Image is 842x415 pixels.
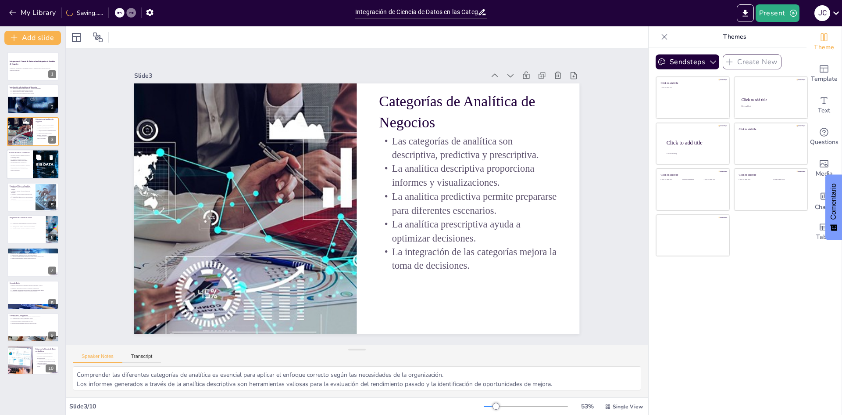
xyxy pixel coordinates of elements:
[383,137,563,183] p: Las categorías de analítica son descriptiva, predictiva y prescriptiva.
[10,289,56,291] p: La ciencia de datos impacta positivamente en la experiencia del cliente.
[374,220,554,266] p: La analítica prescriptiva ayuda a optimizar decisiones.
[756,4,799,22] button: Present
[830,184,837,220] font: Comentario
[36,133,56,136] p: La analítica prescriptiva ayuda a optimizar decisiones.
[671,26,798,47] p: Themes
[36,118,56,123] p: Categorías de Analítica de Negocios
[73,366,641,390] textarea: Comprender las diferentes categorías de analítica es esencial para aplicar el enfoque correcto se...
[36,359,56,361] p: La colaboración entre equipos es clave.
[10,285,56,286] p: Empresas han mejorado su eficiencia operativa con ciencia de datos.
[10,196,33,199] p: La combinación [PERSON_NAME] enriquece el análisis.
[10,223,43,224] p: La combinación de herramientas y técnicas es esencial.
[36,347,56,352] p: Futuro de la Ciencia de Datos en Analítica
[73,354,122,363] button: Speaker Notes
[10,291,56,292] p: Casos de éxito demuestran el valor de la ciencia de datos.
[36,364,56,367] p: La adopción de nuevas tecnologías es crucial.
[49,169,57,177] div: 4
[7,84,59,113] div: 2
[815,202,833,212] span: Charts
[10,253,56,255] p: Python y R son lenguajes populares en ciencia de datos.
[737,4,754,22] button: Export to PowerPoint
[10,90,56,92] p: La analítica predictiva prevé resultados futuros.
[661,179,681,181] div: Click to add text
[806,216,842,248] div: Add a table
[46,152,57,163] button: Delete Slide
[704,179,724,181] div: Click to add text
[7,117,59,146] div: 3
[10,221,43,223] p: La integración de ciencia de datos mejora la precisión del análisis.
[10,254,56,256] p: Las plataformas de análisis ofrecen interfaces intuitivas.
[10,227,43,229] p: La identificación de patrones y tendencias es crucial.
[806,184,842,216] div: Add charts and graphs
[69,402,484,411] div: Slide 3 / 10
[36,123,56,126] p: Las categorías de analítica son descriptiva, predictiva y prescriptiva.
[656,54,719,69] button: Sendsteps
[739,179,767,181] div: Click to add text
[93,32,103,43] span: Position
[811,74,838,84] span: Template
[10,190,33,193] p: Las fuentes internas ofrecen información detallada.
[9,168,30,171] p: La interpretación de datos impulsa la toma de decisiones.
[806,90,842,121] div: Add text boxes
[10,187,33,190] p: Las fuentes de datos pueden ser internas o externas.
[661,82,724,85] div: Click to add title
[10,256,56,258] p: La elección de la herramienta depende de las necesidades del proyecto.
[48,267,56,274] div: 7
[814,43,834,52] span: Theme
[10,87,56,89] p: La analítica de negocios utiliza datos para la toma de decisiones.
[36,126,56,129] p: La analítica descriptiva proporciona informes y visualizaciones.
[10,86,56,88] p: Introducción a la Analítica de Negocios
[10,92,56,94] p: La analítica prescriptiva sugiere acciones a seguir.
[33,152,44,163] button: Duplicate Slide
[7,6,60,20] button: My Library
[10,321,56,322] p: Abordar estos desafíos es esencial para el éxito.
[10,258,56,260] p: Las herramientas permiten realizar análisis complejos.
[723,54,781,69] button: Create New
[10,316,56,318] p: La calidad de los datos es fundamental para resultados precisos.
[7,52,59,81] div: 1
[814,4,830,22] button: J C
[613,403,643,410] span: Single View
[10,286,56,288] p: Los modelos predictivos optimizan el inventario.
[10,61,55,65] strong: Integración de Ciencia de Datos en las Categorías de Analítica de Negocios
[806,58,842,90] div: Add ready made slides
[355,6,478,18] input: Insert title
[9,155,30,158] p: La ciencia de datos combina estadísticas y análisis de datos.
[806,153,842,184] div: Add images, graphics, shapes or video
[661,87,724,89] div: Click to add text
[36,136,56,139] p: La integración de las categorías mejora la toma de decisiones.
[48,299,56,307] div: 8
[36,361,56,364] p: La ciencia de datos se convertirá en un componente esencial.
[10,318,56,319] p: La privacidad de los datos es un desafío crítico.
[816,232,832,242] span: Table
[48,103,56,111] div: 2
[36,130,56,133] p: La analítica predictiva permite prepararse para diferentes escenarios.
[739,127,802,130] div: Click to add title
[7,248,59,277] div: 7
[10,281,56,284] p: Casos de Éxito
[4,31,61,45] button: Add slide
[577,402,598,411] div: 53 %
[816,169,833,179] span: Media
[10,89,56,90] p: La analítica descriptiva analiza datos históricos.
[7,215,59,244] div: 6
[818,106,830,115] span: Text
[10,288,56,289] p: Análisis de sentimientos mejora las estrategias de marketing.
[10,314,56,317] p: Desafíos en la Integración
[122,354,161,363] button: Transcript
[10,69,56,71] p: Generated with [URL]
[10,319,56,321] p: La falta de habilidades técnicas limita la implementación.
[36,356,56,359] p: Avances en inteligencia artificial y machine learning.
[148,49,497,94] div: Slide 3
[9,162,30,165] p: La comunicación de resultados es crucial.
[371,247,551,293] p: La integración de las categorías mejora la toma de decisiones.
[7,346,59,375] div: 10
[825,175,842,240] button: Comentarios - Mostrar encuesta
[9,158,30,161] p: Los científicos de datos utilizan herramientas y técnicas específicas.
[810,137,838,147] span: Questions
[9,152,30,154] p: Ciencia de Datos: Definición
[10,66,56,69] p: Esta presentación explora cómo la ciencia de datos se integra en las diferentes categorías de ana...
[10,217,43,219] p: Integración de Ciencia de Datos
[10,251,56,253] p: Existen diversas herramientas que facilitan la ciencia de datos.
[10,94,56,95] p: La integración de métodos analíticos mejora la toma de decisiones.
